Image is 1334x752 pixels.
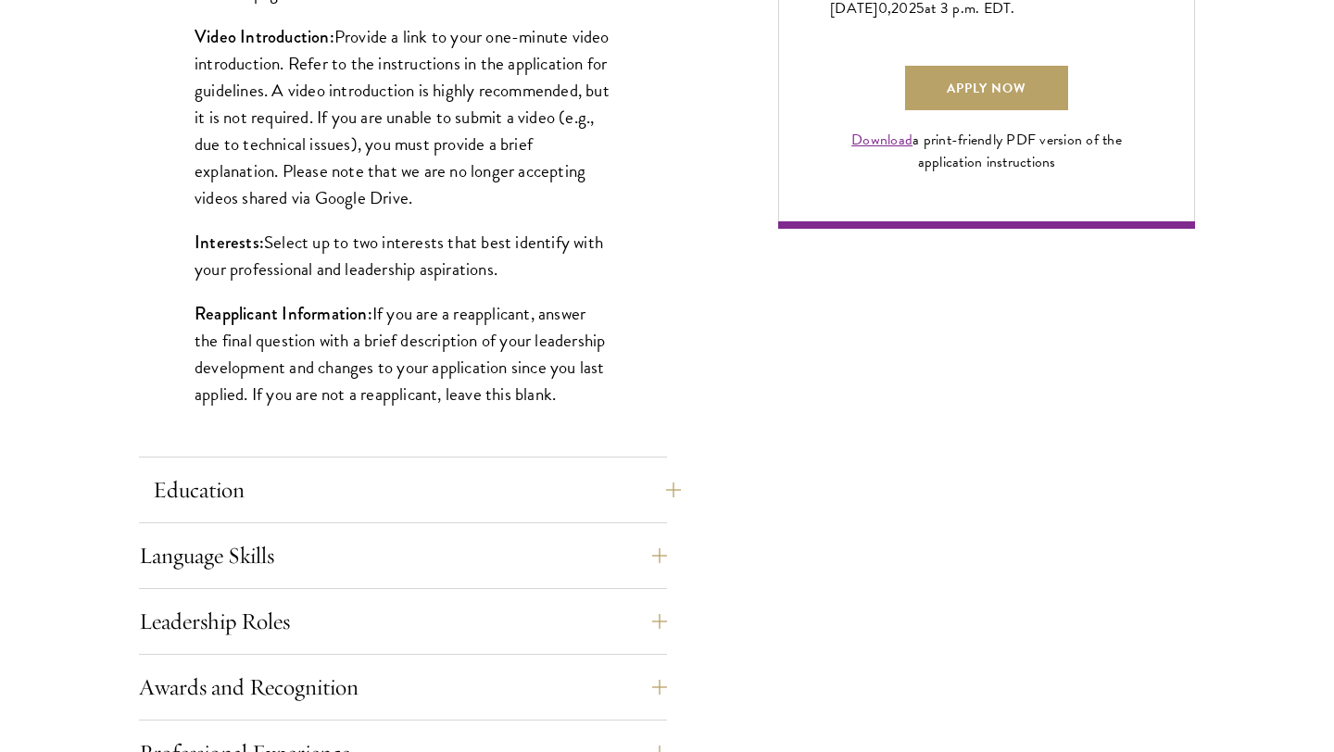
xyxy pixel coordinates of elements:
[139,665,667,709] button: Awards and Recognition
[851,129,912,151] a: Download
[195,230,264,255] strong: Interests:
[153,468,681,512] button: Education
[139,533,667,578] button: Language Skills
[195,23,611,211] p: Provide a link to your one-minute video introduction. Refer to the instructions in the applicatio...
[195,301,372,326] strong: Reapplicant Information:
[195,229,611,282] p: Select up to two interests that best identify with your professional and leadership aspirations.
[195,300,611,407] p: If you are a reapplicant, answer the final question with a brief description of your leadership d...
[139,599,667,644] button: Leadership Roles
[195,24,334,49] strong: Video Introduction:
[830,129,1143,173] div: a print-friendly PDF version of the application instructions
[905,66,1068,110] a: Apply Now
